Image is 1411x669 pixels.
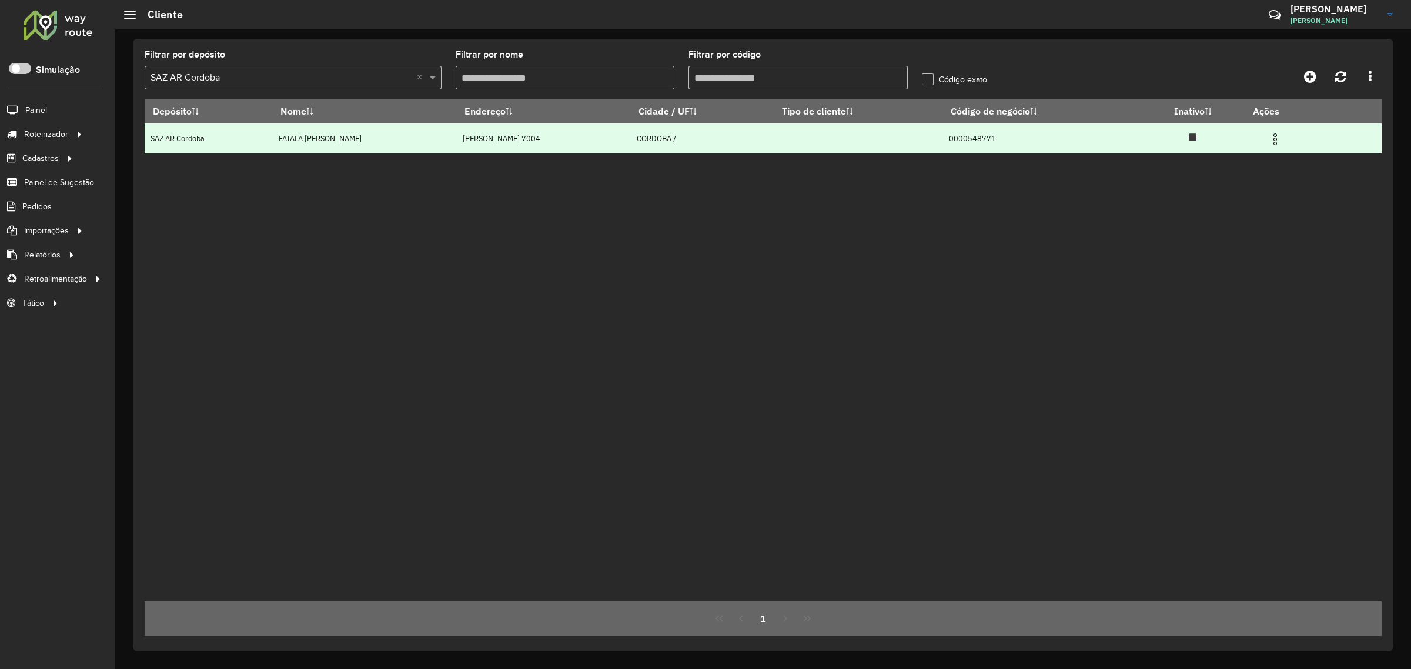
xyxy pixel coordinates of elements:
a: Contato Rápido [1262,2,1288,28]
th: Depósito [145,99,272,123]
span: Relatórios [24,249,61,261]
span: Tático [22,297,44,309]
th: Inativo [1141,99,1245,123]
span: Roteirizador [24,128,68,141]
label: Filtrar por depósito [145,48,225,62]
th: Código de negócio [942,99,1141,123]
td: CORDOBA / [630,123,774,153]
span: Painel [25,104,47,116]
th: Tipo de cliente [774,99,943,123]
label: Simulação [36,63,80,77]
span: Pedidos [22,200,52,213]
label: Filtrar por nome [456,48,523,62]
label: Filtrar por código [688,48,761,62]
span: Clear all [417,71,427,85]
th: Cidade / UF [630,99,774,123]
span: Importações [24,225,69,237]
h3: [PERSON_NAME] [1290,4,1379,15]
button: 1 [752,607,774,630]
span: Painel de Sugestão [24,176,94,189]
th: Endereço [457,99,631,123]
h2: Cliente [136,8,183,21]
span: [PERSON_NAME] [1290,15,1379,26]
th: Nome [272,99,456,123]
span: Retroalimentação [24,273,87,285]
th: Ações [1245,99,1315,123]
td: [PERSON_NAME] 7004 [457,123,631,153]
td: 0000548771 [942,123,1141,153]
td: SAZ AR Cordoba [145,123,272,153]
td: FATALA [PERSON_NAME] [272,123,456,153]
label: Código exato [922,73,987,86]
span: Cadastros [22,152,59,165]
